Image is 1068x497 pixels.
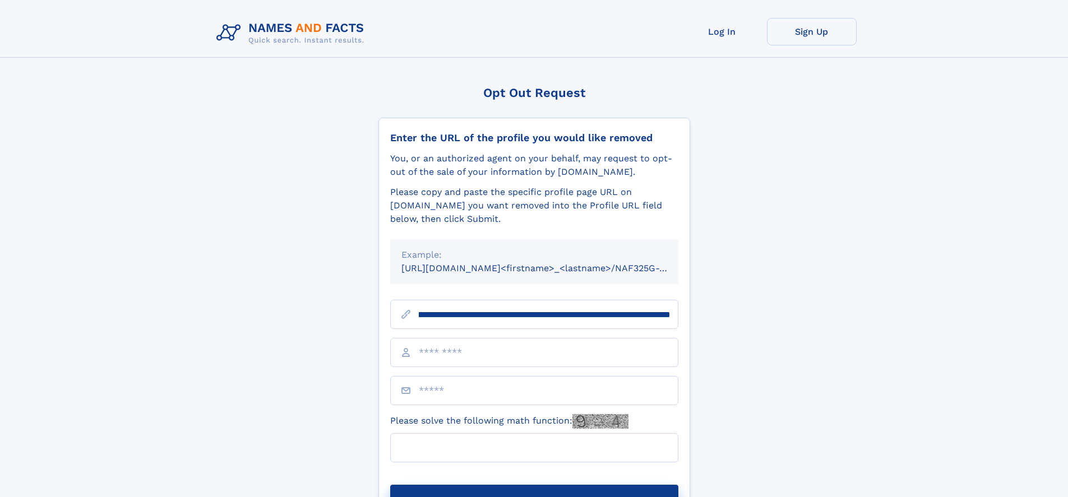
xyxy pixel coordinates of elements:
[767,18,857,45] a: Sign Up
[390,414,628,429] label: Please solve the following math function:
[390,132,678,144] div: Enter the URL of the profile you would like removed
[390,152,678,179] div: You, or an authorized agent on your behalf, may request to opt-out of the sale of your informatio...
[378,86,690,100] div: Opt Out Request
[390,185,678,226] div: Please copy and paste the specific profile page URL on [DOMAIN_NAME] you want removed into the Pr...
[212,18,373,48] img: Logo Names and Facts
[677,18,767,45] a: Log In
[401,263,700,273] small: [URL][DOMAIN_NAME]<firstname>_<lastname>/NAF325G-xxxxxxxx
[401,248,667,262] div: Example:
